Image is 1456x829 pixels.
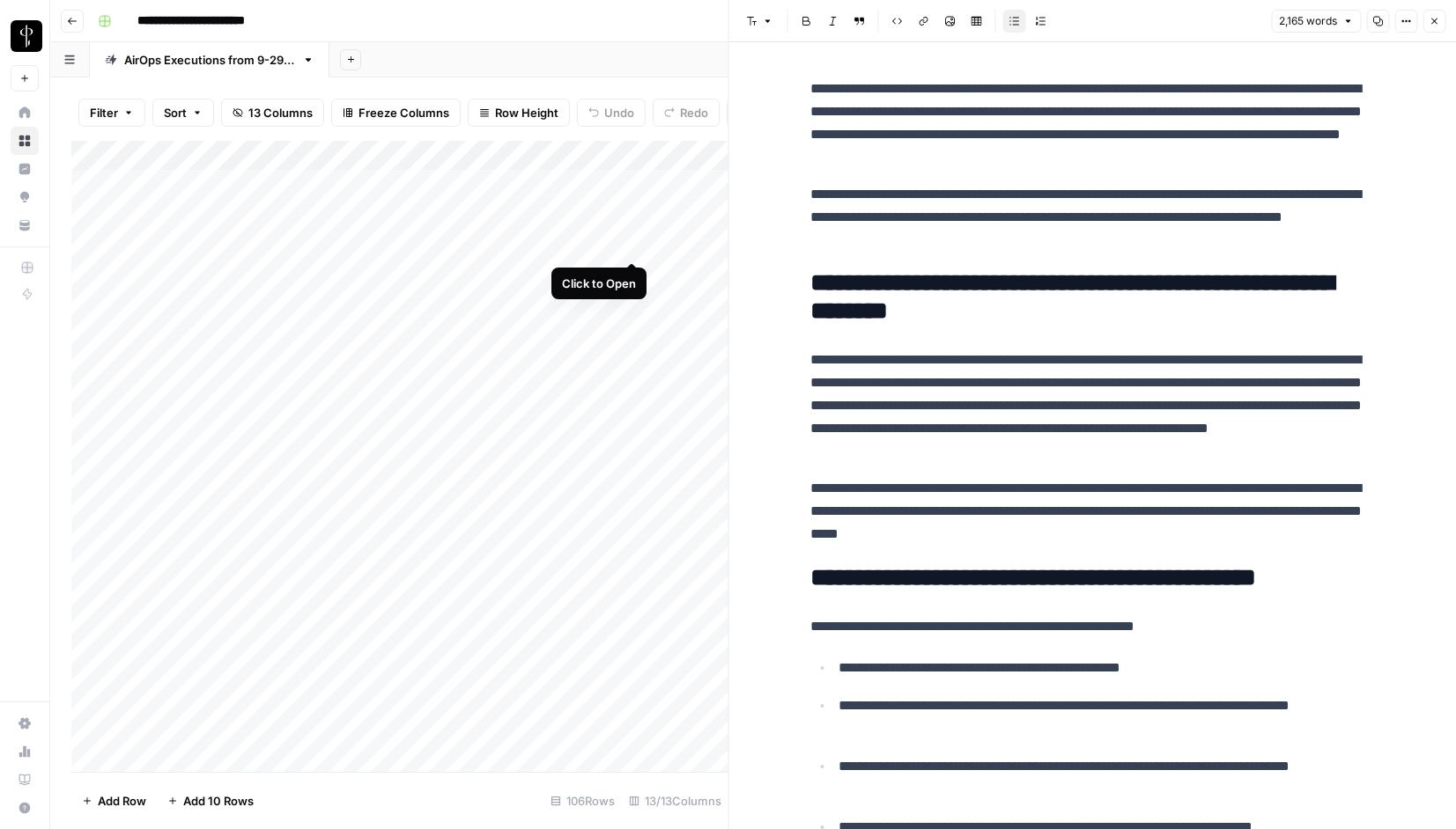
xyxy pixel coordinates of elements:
[11,183,39,211] a: Opportunities
[622,787,728,815] div: 13/13 Columns
[543,787,622,815] div: 106 Rows
[1279,13,1337,29] span: 2,165 words
[78,99,145,127] button: Filter
[331,99,461,127] button: Freeze Columns
[124,51,295,69] div: AirOps Executions from [DATE]
[164,104,187,121] span: Sort
[157,787,264,815] button: Add 10 Rows
[1271,10,1361,33] button: 2,165 words
[562,275,636,292] div: Click to Open
[653,99,720,127] button: Redo
[577,99,646,127] button: Undo
[152,99,214,127] button: Sort
[680,104,708,121] span: Redo
[11,14,39,58] button: Workspace: LP Production Workloads
[248,104,313,121] span: 13 Columns
[11,737,39,766] a: Usage
[11,709,39,737] a: Settings
[90,104,118,121] span: Filter
[495,104,558,121] span: Row Height
[11,127,39,155] a: Browse
[604,104,634,121] span: Undo
[11,99,39,127] a: Home
[11,20,42,52] img: LP Production Workloads Logo
[468,99,570,127] button: Row Height
[221,99,324,127] button: 13 Columns
[11,211,39,239] a: Your Data
[183,792,254,810] span: Add 10 Rows
[358,104,449,121] span: Freeze Columns
[11,794,39,822] button: Help + Support
[71,787,157,815] button: Add Row
[98,792,146,810] span: Add Row
[11,155,39,183] a: Insights
[11,766,39,794] a: Learning Hub
[90,42,329,77] a: AirOps Executions from [DATE]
